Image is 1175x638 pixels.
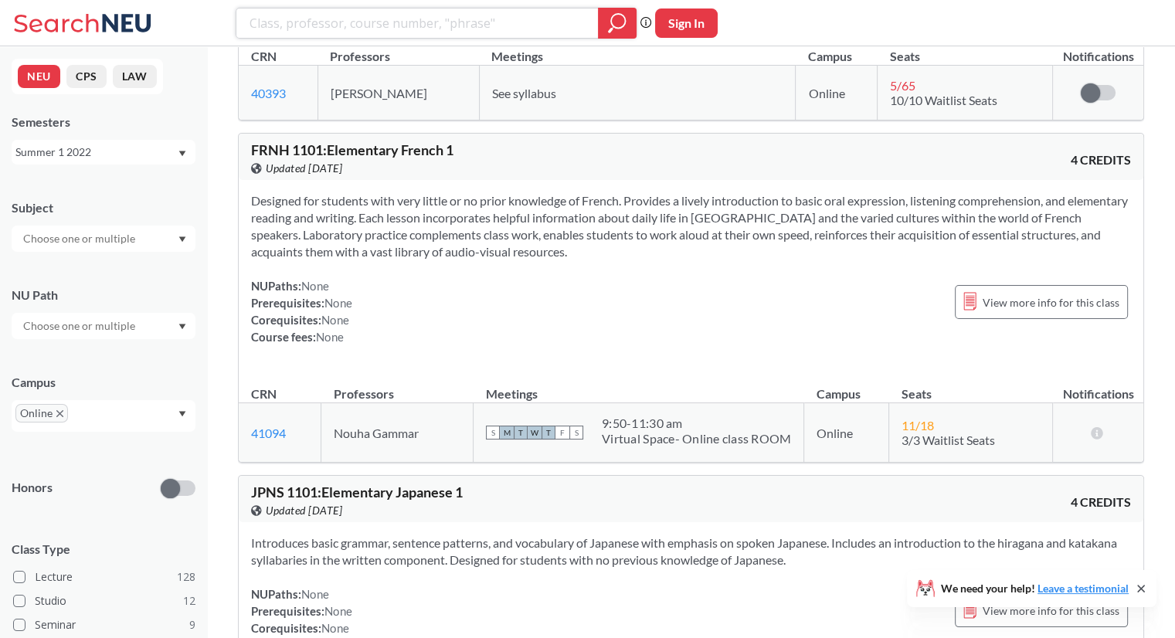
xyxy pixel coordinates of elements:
input: Choose one or multiple [15,229,145,248]
span: 4 CREDITS [1071,151,1131,168]
button: NEU [18,65,60,88]
div: magnifying glass [598,8,637,39]
svg: Dropdown arrow [178,151,186,157]
td: Nouha Gammar [321,403,474,463]
label: Lecture [13,567,195,587]
div: Campus [12,374,195,391]
span: 128 [177,568,195,585]
span: None [316,330,344,344]
span: OnlineX to remove pill [15,404,68,423]
td: Online [796,66,878,120]
span: None [321,621,349,635]
span: JPNS 1101 : Elementary Japanese 1 [251,484,463,501]
label: Seminar [13,615,195,635]
span: 10/10 Waitlist Seats [890,93,997,107]
div: CRN [251,48,277,65]
td: Online [804,403,889,463]
svg: Dropdown arrow [178,324,186,330]
svg: X to remove pill [56,410,63,417]
span: S [486,426,500,439]
span: 12 [183,592,195,609]
span: S [569,426,583,439]
div: NUPaths: Prerequisites: Corequisites: Course fees: [251,277,352,345]
div: 9:50 - 11:30 am [602,416,791,431]
th: Seats [889,370,1053,403]
span: W [528,426,542,439]
div: Dropdown arrow [12,226,195,252]
svg: magnifying glass [608,12,627,34]
a: 41094 [251,426,286,440]
span: View more info for this class [983,601,1119,620]
span: See syllabus [492,86,556,100]
span: Updated [DATE] [266,502,342,519]
label: Studio [13,591,195,611]
span: None [324,296,352,310]
span: None [321,313,349,327]
th: Meetings [474,370,804,403]
span: 4 CREDITS [1071,494,1131,511]
input: Class, professor, course number, "phrase" [248,10,587,36]
span: None [301,587,329,601]
a: Leave a testimonial [1037,582,1129,595]
button: CPS [66,65,107,88]
span: Introduces basic grammar, sentence patterns, and vocabulary of Japanese with emphasis on spoken J... [251,535,1117,567]
th: Campus [796,32,878,66]
div: Semesters [12,114,195,131]
th: Professors [318,32,479,66]
th: Campus [804,370,889,403]
svg: Dropdown arrow [178,411,186,417]
div: OnlineX to remove pillDropdown arrow [12,400,195,432]
span: We need your help! [941,583,1129,594]
a: 40393 [251,86,286,100]
div: CRN [251,385,277,402]
button: LAW [113,65,157,88]
th: Meetings [479,32,796,66]
span: 9 [189,616,195,633]
span: T [514,426,528,439]
input: Choose one or multiple [15,317,145,335]
div: Virtual Space- Online class ROOM [602,431,791,446]
span: M [500,426,514,439]
span: Updated [DATE] [266,160,342,177]
th: Professors [321,370,474,403]
th: Notifications [1053,370,1143,403]
span: 11 / 18 [902,418,934,433]
span: Class Type [12,541,195,558]
span: None [301,279,329,293]
span: FRNH 1101 : Elementary French 1 [251,141,453,158]
div: Summer 1 2022 [15,144,177,161]
span: F [555,426,569,439]
div: Dropdown arrow [12,313,195,339]
span: View more info for this class [983,293,1119,312]
div: Subject [12,199,195,216]
svg: Dropdown arrow [178,236,186,243]
span: Designed for students with very little or no prior knowledge of French. Provides a lively introdu... [251,193,1128,259]
span: None [324,604,352,618]
th: Notifications [1053,32,1143,66]
p: Honors [12,479,53,497]
span: 5 / 65 [890,78,915,93]
span: 3/3 Waitlist Seats [902,433,995,447]
th: Seats [878,32,1053,66]
span: T [542,426,555,439]
button: Sign In [655,8,718,38]
td: [PERSON_NAME] [318,66,479,120]
div: Summer 1 2022Dropdown arrow [12,140,195,165]
div: NU Path [12,287,195,304]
